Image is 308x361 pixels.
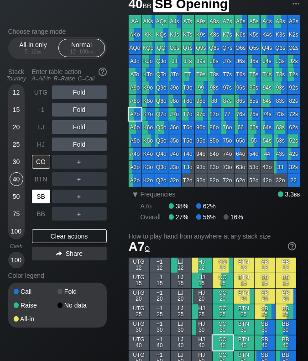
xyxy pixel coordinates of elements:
[192,335,212,350] div: HJ 40
[208,42,221,54] div: Q8s
[208,68,221,81] div: T8s
[192,304,212,319] div: HJ 25
[168,55,181,68] div: JJ
[255,289,275,304] div: SB 20
[255,304,275,319] div: SB 25
[287,95,300,107] div: 82s
[274,134,287,147] div: 53s
[261,108,274,121] div: 74s
[261,161,274,174] div: 43o
[235,28,247,41] div: K6s
[32,172,50,186] div: BTN
[145,243,150,253] span: o
[276,335,296,350] div: BB 40
[171,289,191,304] div: LJ 20
[208,81,221,94] div: 98s
[221,68,234,81] div: T7s
[32,64,107,85] div: Enter table action
[274,174,287,187] div: 32o
[141,213,169,221] div: Overall
[276,258,296,273] div: BB 12
[234,335,254,350] div: BTN 40
[261,95,274,107] div: 84s
[287,134,300,147] div: 52s
[129,134,141,147] div: A5o
[274,42,287,54] div: Q3s
[142,55,155,68] div: KJo
[235,95,247,107] div: 86s
[276,273,296,288] div: BB 15
[208,148,221,160] div: 84o
[182,68,194,81] div: TT
[56,251,62,256] img: share.864f2f62.svg
[168,108,181,121] div: J7o
[255,273,275,288] div: SB 15
[274,148,287,160] div: 43s
[129,148,141,160] div: A4o
[63,48,101,55] div: 12 – 100
[221,121,234,134] div: 76o
[261,134,274,147] div: 54s
[248,55,261,68] div: J5s
[261,81,274,94] div: 94s
[274,55,287,68] div: J3s
[32,75,107,82] div: A=All-in R=Raise C=Call
[248,174,261,187] div: 52o
[52,120,107,134] div: Fold
[248,68,261,81] div: T5s
[129,68,141,81] div: ATo
[182,55,194,68] div: JTs
[287,241,297,251] img: help.32db89a4.svg
[129,320,149,335] div: UTG 30
[155,15,168,28] div: AQs
[221,161,234,174] div: 73o
[221,42,234,54] div: Q7s
[248,161,261,174] div: 53o
[248,42,261,54] div: Q5s
[274,121,287,134] div: 63s
[5,75,28,82] div: Tourney
[57,302,101,308] div: No data
[208,134,221,147] div: 85o
[129,239,150,254] span: A7
[221,108,234,121] div: 77
[248,121,261,134] div: 65s
[8,28,107,35] h2: Choose range mode
[221,55,234,68] div: J7s
[208,121,221,134] div: 86o
[192,273,212,288] div: HJ 15
[168,15,181,28] div: AJs
[195,42,208,54] div: Q9s
[221,148,234,160] div: 74o
[248,108,261,121] div: 75s
[248,148,261,160] div: 54o
[234,304,254,319] div: BTN 25
[261,42,274,54] div: Q4s
[182,148,194,160] div: T4o
[155,148,168,160] div: Q4o
[52,103,107,117] div: Fold
[248,81,261,94] div: 95s
[129,161,141,174] div: A3o
[142,28,155,41] div: KK
[261,28,274,41] div: K4s
[195,148,208,160] div: 94o
[278,191,300,198] div: 3.3
[10,207,23,221] div: 75
[182,174,194,187] div: T2o
[192,289,212,304] div: HJ 20
[168,134,181,147] div: J5o
[5,64,28,85] div: Stack
[57,288,101,295] div: Fold
[52,172,107,186] div: ＋
[32,229,107,243] div: Clear actions
[287,15,300,28] div: A2s
[155,161,168,174] div: Q3o
[274,28,287,41] div: K3s
[235,15,247,28] div: A6s
[14,316,57,322] div: All-in
[8,268,107,283] div: Color legend
[248,95,261,107] div: 85s
[142,42,155,54] div: KQo
[142,134,155,147] div: K5o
